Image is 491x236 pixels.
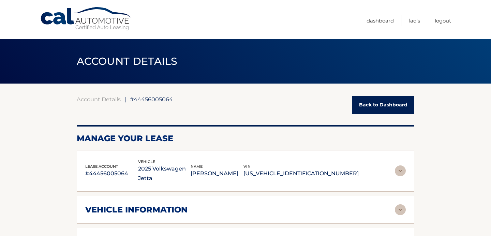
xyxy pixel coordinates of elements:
a: Logout [435,15,451,26]
a: Cal Automotive [40,7,132,31]
span: vin [243,164,251,169]
p: [US_VEHICLE_IDENTIFICATION_NUMBER] [243,169,359,178]
h2: vehicle information [85,205,188,215]
p: #44456005064 [85,169,138,178]
span: lease account [85,164,118,169]
a: Account Details [77,96,121,103]
a: Back to Dashboard [352,96,414,114]
span: name [191,164,203,169]
p: [PERSON_NAME] [191,169,243,178]
p: 2025 Volkswagen Jetta [138,164,191,183]
img: accordion-rest.svg [395,165,406,176]
img: accordion-rest.svg [395,204,406,215]
span: | [124,96,126,103]
span: ACCOUNT DETAILS [77,55,178,68]
span: vehicle [138,159,155,164]
a: FAQ's [408,15,420,26]
a: Dashboard [367,15,394,26]
span: #44456005064 [130,96,173,103]
h2: Manage Your Lease [77,133,414,144]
